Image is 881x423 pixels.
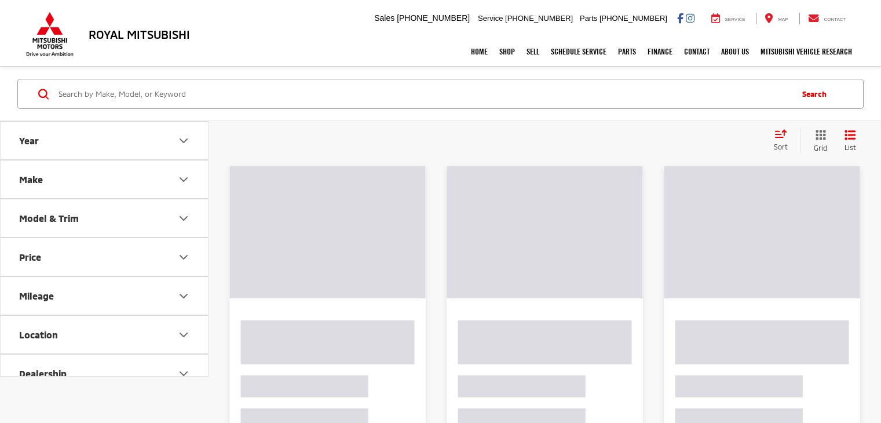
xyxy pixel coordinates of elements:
[814,143,827,153] span: Grid
[1,355,209,392] button: DealershipDealership
[1,277,209,315] button: MileageMileage
[599,14,667,23] span: [PHONE_NUMBER]
[19,251,41,262] div: Price
[580,14,597,23] span: Parts
[465,37,493,66] a: Home
[836,129,865,153] button: List View
[19,174,43,185] div: Make
[397,13,470,23] span: [PHONE_NUMBER]
[755,37,858,66] a: Mitsubishi Vehicle Research
[374,13,394,23] span: Sales
[642,37,678,66] a: Finance
[715,37,755,66] a: About Us
[678,37,715,66] a: Contact
[677,13,683,23] a: Facebook: Click to visit our Facebook page
[19,290,54,301] div: Mileage
[177,211,191,225] div: Model & Trim
[19,329,58,340] div: Location
[799,13,855,24] a: Contact
[521,37,545,66] a: Sell
[686,13,694,23] a: Instagram: Click to visit our Instagram page
[177,328,191,342] div: Location
[57,80,791,108] input: Search by Make, Model, or Keyword
[824,17,846,22] span: Contact
[1,161,209,198] button: MakeMake
[19,135,39,146] div: Year
[177,134,191,148] div: Year
[612,37,642,66] a: Parts: Opens in a new tab
[89,28,190,41] h3: Royal Mitsubishi
[505,14,573,23] span: [PHONE_NUMBER]
[845,143,856,152] span: List
[756,13,796,24] a: Map
[19,213,79,224] div: Model & Trim
[177,367,191,381] div: Dealership
[177,173,191,187] div: Make
[1,316,209,353] button: LocationLocation
[493,37,521,66] a: Shop
[774,143,788,151] span: Sort
[177,250,191,264] div: Price
[177,289,191,303] div: Mileage
[778,17,788,22] span: Map
[1,199,209,237] button: Model & TrimModel & Trim
[1,238,209,276] button: PricePrice
[545,37,612,66] a: Schedule Service: Opens in a new tab
[703,13,754,24] a: Service
[19,368,67,379] div: Dealership
[800,129,836,153] button: Grid View
[24,12,76,57] img: Mitsubishi
[791,79,843,108] button: Search
[1,122,209,159] button: YearYear
[478,14,503,23] span: Service
[725,17,745,22] span: Service
[768,129,800,152] button: Select sort value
